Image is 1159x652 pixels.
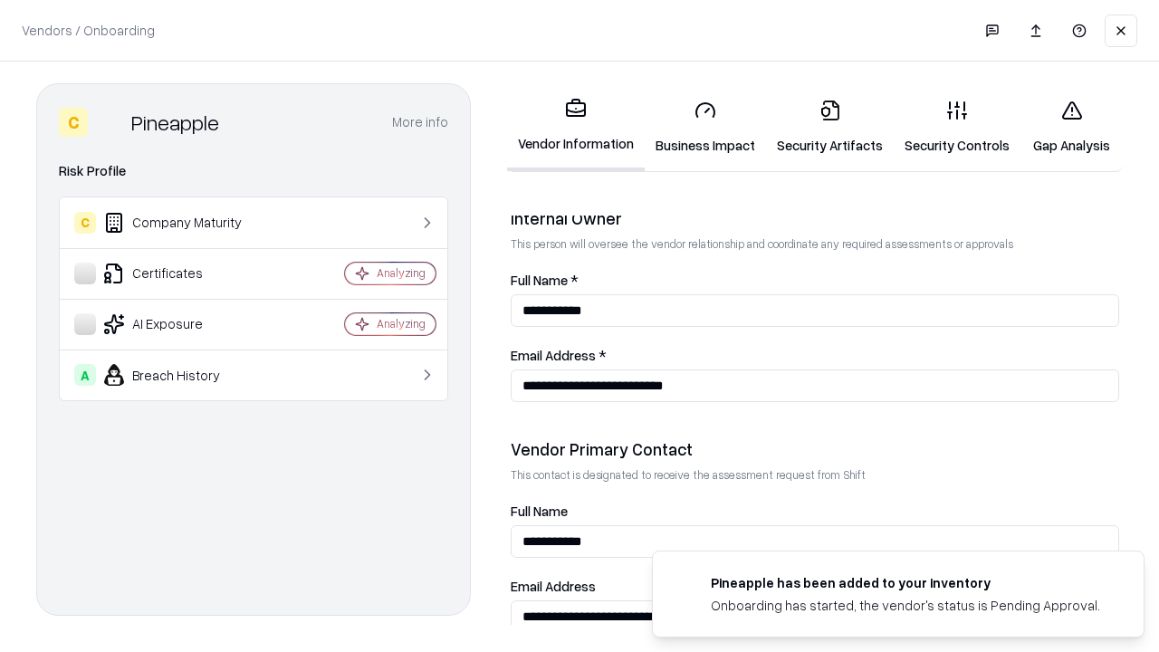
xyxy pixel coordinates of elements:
label: Email Address * [511,349,1119,362]
p: This person will oversee the vendor relationship and coordinate any required assessments or appro... [511,236,1119,252]
div: C [74,212,96,234]
div: Pineapple has been added to your inventory [711,573,1100,592]
div: Analyzing [377,265,426,281]
button: More info [392,106,448,139]
a: Security Controls [894,85,1020,169]
div: Onboarding has started, the vendor's status is Pending Approval. [711,596,1100,615]
img: pineappleenergy.com [675,573,696,595]
div: Risk Profile [59,160,448,182]
label: Full Name [511,504,1119,518]
div: A [74,364,96,386]
div: Breach History [74,364,291,386]
label: Full Name * [511,273,1119,287]
a: Security Artifacts [766,85,894,169]
a: Vendor Information [507,83,645,171]
div: Company Maturity [74,212,291,234]
a: Business Impact [645,85,766,169]
label: Email Address [511,580,1119,593]
a: Gap Analysis [1020,85,1123,169]
div: Vendor Primary Contact [511,438,1119,460]
div: C [59,108,88,137]
div: Analyzing [377,316,426,331]
div: AI Exposure [74,313,291,335]
p: This contact is designated to receive the assessment request from Shift [511,467,1119,483]
div: Internal Owner [511,207,1119,229]
p: Vendors / Onboarding [22,21,155,40]
img: Pineapple [95,108,124,137]
div: Pineapple [131,108,219,137]
div: Certificates [74,263,291,284]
